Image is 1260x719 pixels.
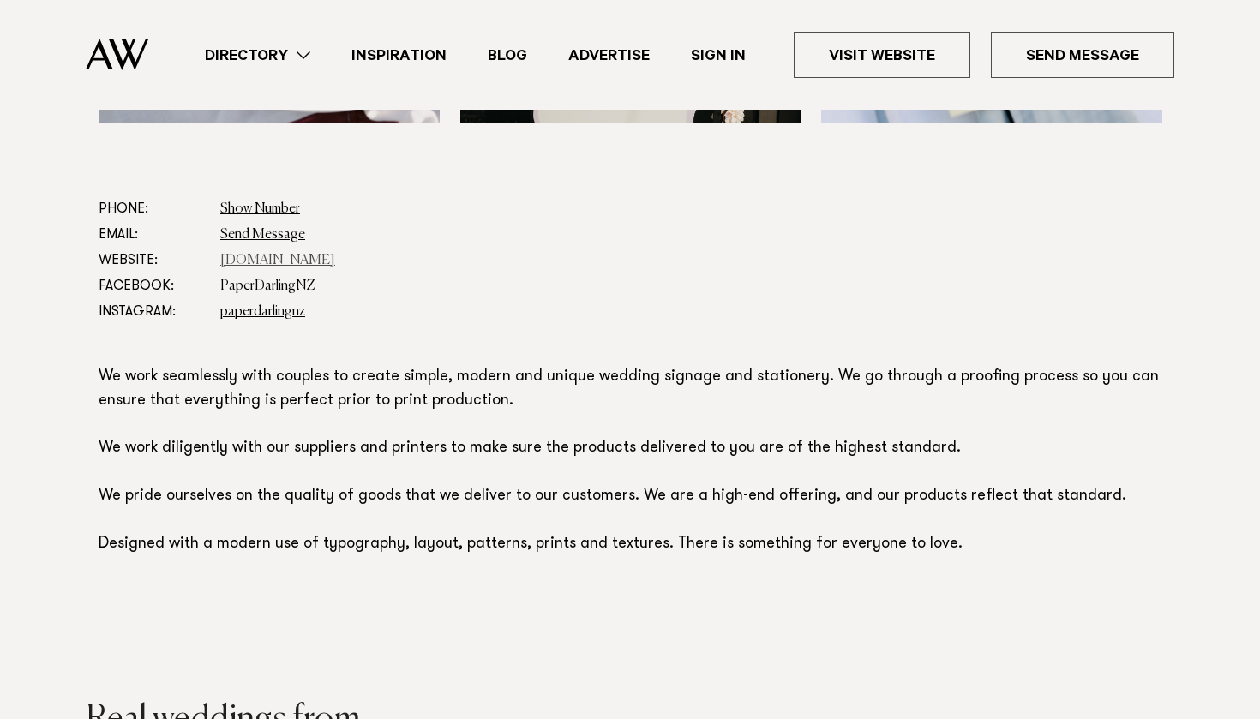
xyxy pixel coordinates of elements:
a: Send Message [220,228,305,242]
dt: Phone: [99,196,207,222]
img: Auckland Weddings Logo [86,39,148,70]
a: Directory [184,44,331,67]
a: paperdarlingnz [220,305,305,319]
a: Visit Website [794,32,970,78]
dt: Facebook: [99,273,207,299]
a: Show Number [220,202,300,216]
a: Advertise [548,44,670,67]
a: Inspiration [331,44,467,67]
a: PaperDarlingNZ [220,279,315,293]
p: We work seamlessly with couples to create simple, modern and unique wedding signage and stationer... [99,366,1161,557]
dt: Instagram: [99,299,207,325]
dt: Website: [99,248,207,273]
a: Blog [467,44,548,67]
dt: Email: [99,222,207,248]
a: [DOMAIN_NAME] [220,254,335,267]
a: Send Message [991,32,1174,78]
a: Sign In [670,44,766,67]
